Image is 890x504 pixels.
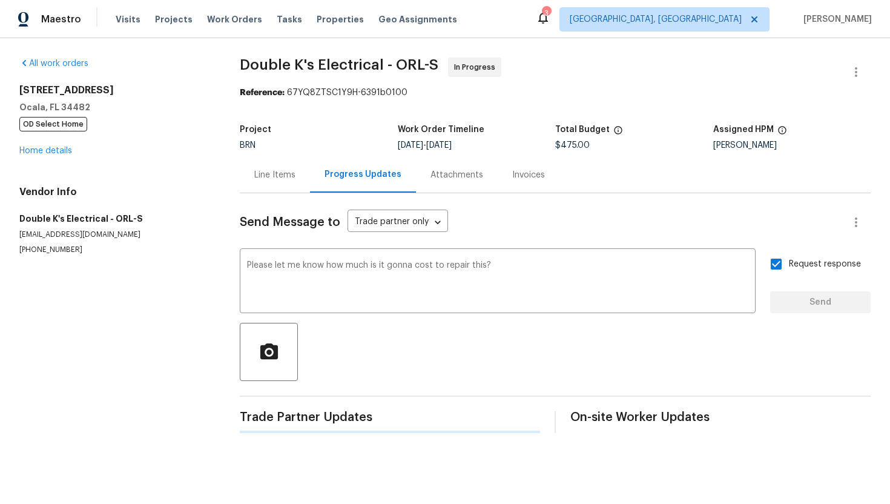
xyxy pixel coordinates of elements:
h5: Double K's Electrical - ORL-S [19,213,211,225]
h5: Total Budget [555,125,610,134]
div: 67YQ8ZTSC1Y9H-6391b0100 [240,87,871,99]
h2: [STREET_ADDRESS] [19,84,211,96]
span: $475.00 [555,141,590,150]
div: Line Items [254,169,295,181]
span: - [398,141,452,150]
div: Attachments [430,169,483,181]
span: [PERSON_NAME] [799,13,872,25]
span: [DATE] [398,141,423,150]
span: Request response [789,258,861,271]
span: Maestro [41,13,81,25]
span: Tasks [277,15,302,24]
h4: Vendor Info [19,186,211,198]
div: Invoices [512,169,545,181]
span: On-site Worker Updates [570,411,871,423]
div: Progress Updates [325,168,401,181]
span: [GEOGRAPHIC_DATA], [GEOGRAPHIC_DATA] [570,13,742,25]
span: Work Orders [207,13,262,25]
span: BRN [240,141,255,150]
h5: Assigned HPM [713,125,774,134]
span: The total cost of line items that have been proposed by Opendoor. This sum includes line items th... [613,125,623,141]
textarea: Please let me know how much is it gonna cost to repair this? [247,261,748,303]
h5: Work Order Timeline [398,125,484,134]
p: [PHONE_NUMBER] [19,245,211,255]
h5: Project [240,125,271,134]
div: Trade partner only [348,213,448,233]
h5: Ocala, FL 34482 [19,101,211,113]
span: Projects [155,13,193,25]
span: Send Message to [240,216,340,228]
a: Home details [19,147,72,155]
p: [EMAIL_ADDRESS][DOMAIN_NAME] [19,230,211,240]
span: Trade Partner Updates [240,411,540,423]
span: Visits [116,13,140,25]
span: In Progress [454,61,500,73]
span: Geo Assignments [378,13,457,25]
div: [PERSON_NAME] [713,141,871,150]
span: OD Select Home [19,117,87,131]
b: Reference: [240,88,285,97]
a: All work orders [19,59,88,68]
span: The hpm assigned to this work order. [777,125,787,141]
span: [DATE] [426,141,452,150]
div: 3 [542,7,550,19]
span: Double K's Electrical - ORL-S [240,58,438,72]
span: Properties [317,13,364,25]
